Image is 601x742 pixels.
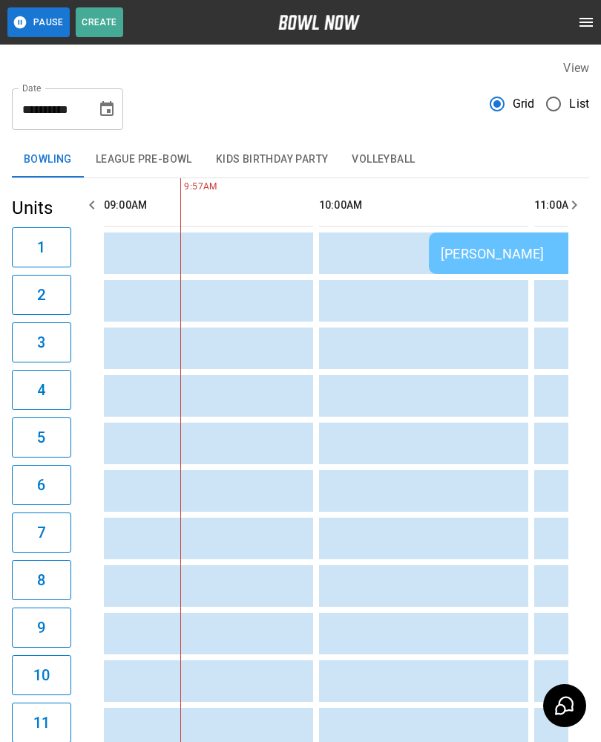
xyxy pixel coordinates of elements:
[204,142,341,178] button: Kids Birthday Party
[569,95,589,113] span: List
[33,711,50,735] h6: 11
[37,378,45,402] h6: 4
[7,7,70,37] button: Pause
[37,235,45,259] h6: 1
[12,512,71,553] button: 7
[33,663,50,687] h6: 10
[12,465,71,505] button: 6
[513,95,535,113] span: Grid
[12,275,71,315] button: 2
[37,521,45,544] h6: 7
[37,568,45,592] h6: 8
[12,196,71,220] h5: Units
[340,142,427,178] button: Volleyball
[37,473,45,497] h6: 6
[12,322,71,362] button: 3
[37,331,45,354] h6: 3
[12,560,71,600] button: 8
[12,608,71,648] button: 9
[12,142,84,178] button: Bowling
[12,227,71,267] button: 1
[12,142,589,178] div: inventory tabs
[319,184,528,227] th: 10:00AM
[37,283,45,307] h6: 2
[104,184,313,227] th: 09:00AM
[571,7,601,37] button: open drawer
[563,61,589,75] label: View
[278,15,360,30] img: logo
[84,142,204,178] button: League Pre-Bowl
[37,426,45,449] h6: 5
[12,417,71,458] button: 5
[12,655,71,695] button: 10
[76,7,123,37] button: Create
[37,616,45,640] h6: 9
[12,370,71,410] button: 4
[180,180,184,195] span: 9:57AM
[92,94,122,124] button: Choose date, selected date is Aug 28, 2025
